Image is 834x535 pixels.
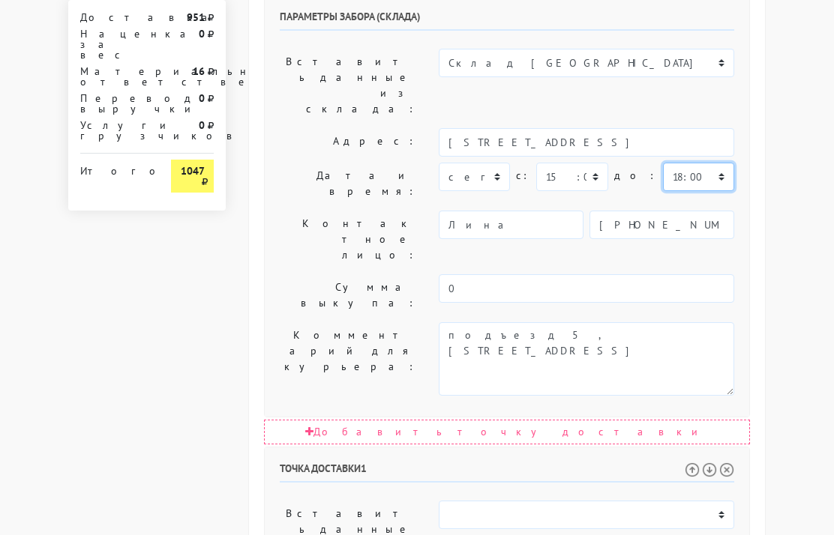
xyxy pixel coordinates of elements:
div: Материальная ответственность [69,66,160,87]
label: c: [516,163,530,189]
input: Имя [439,211,583,239]
div: Доставка [69,12,160,22]
textarea: подъезд 5, [STREET_ADDRESS] [439,322,734,396]
label: Комментарий для курьера: [268,322,427,396]
label: Дата и время: [268,163,427,205]
div: Перевод выручки [69,93,160,114]
span: 1 [361,462,367,475]
input: Телефон [589,211,734,239]
label: Сумма выкупа: [268,274,427,316]
div: Услуги грузчиков [69,120,160,141]
h6: Параметры забора (склада) [280,10,734,31]
strong: 16 [193,64,205,78]
strong: 1047 [181,164,205,178]
label: Контактное лицо: [268,211,427,268]
label: до: [614,163,657,189]
div: Итого [80,160,148,176]
label: Вставить данные из склада: [268,49,427,122]
label: Адрес: [268,128,427,157]
strong: 951 [187,10,205,24]
h6: Точка доставки [280,462,734,483]
strong: 0 [199,27,205,40]
div: Наценка за вес [69,28,160,60]
div: Добавить точку доставки [264,420,750,444]
strong: 0 [199,118,205,132]
strong: 0 [199,91,205,105]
